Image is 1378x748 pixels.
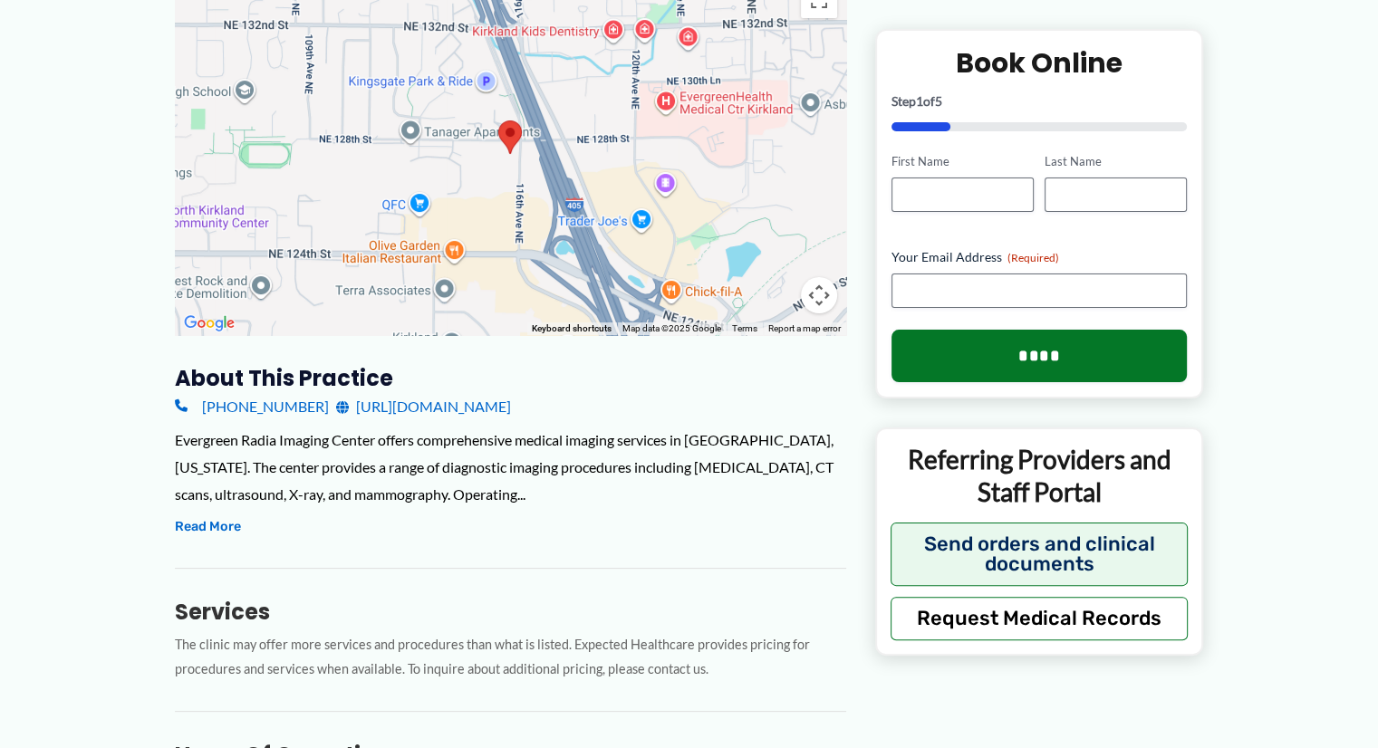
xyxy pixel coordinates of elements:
[916,93,923,109] span: 1
[175,393,329,420] a: [PHONE_NUMBER]
[732,323,757,333] a: Terms (opens in new tab)
[801,277,837,313] button: Map camera controls
[1045,153,1187,170] label: Last Name
[891,248,1188,266] label: Your Email Address
[175,633,846,682] p: The clinic may offer more services and procedures than what is listed. Expected Healthcare provid...
[179,312,239,335] img: Google
[891,596,1189,639] button: Request Medical Records
[175,364,846,392] h3: About this practice
[336,393,511,420] a: [URL][DOMAIN_NAME]
[768,323,841,333] a: Report a map error
[175,427,846,507] div: Evergreen Radia Imaging Center offers comprehensive medical imaging services in [GEOGRAPHIC_DATA]...
[175,598,846,626] h3: Services
[891,45,1188,81] h2: Book Online
[532,322,612,335] button: Keyboard shortcuts
[891,153,1034,170] label: First Name
[891,443,1189,509] p: Referring Providers and Staff Portal
[622,323,721,333] span: Map data ©2025 Google
[179,312,239,335] a: Open this area in Google Maps (opens a new window)
[175,516,241,538] button: Read More
[891,95,1188,108] p: Step of
[1007,251,1059,264] span: (Required)
[935,93,942,109] span: 5
[891,522,1189,585] button: Send orders and clinical documents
